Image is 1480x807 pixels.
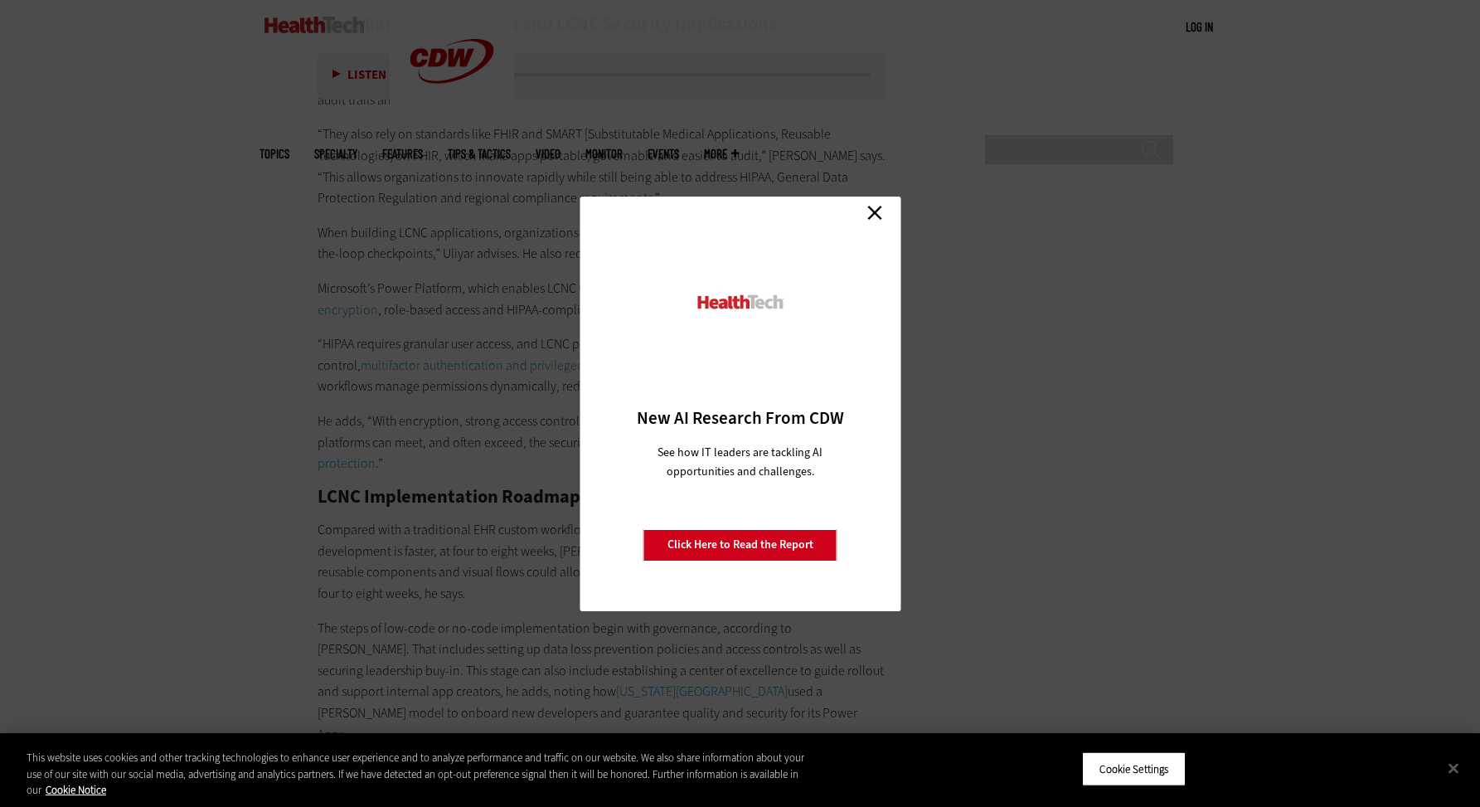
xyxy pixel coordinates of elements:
p: See how IT leaders are tackling AI opportunities and challenges. [638,443,842,481]
a: Click Here to Read the Report [643,529,837,561]
button: Close [1435,750,1472,786]
a: More information about your privacy [46,783,106,797]
h3: New AI Research From CDW [609,406,871,430]
div: This website uses cookies and other tracking technologies to enhance user experience and to analy... [27,750,814,799]
a: Close [862,201,887,226]
button: Cookie Settings [1082,751,1186,786]
img: HealthTech_0.png [695,294,785,311]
